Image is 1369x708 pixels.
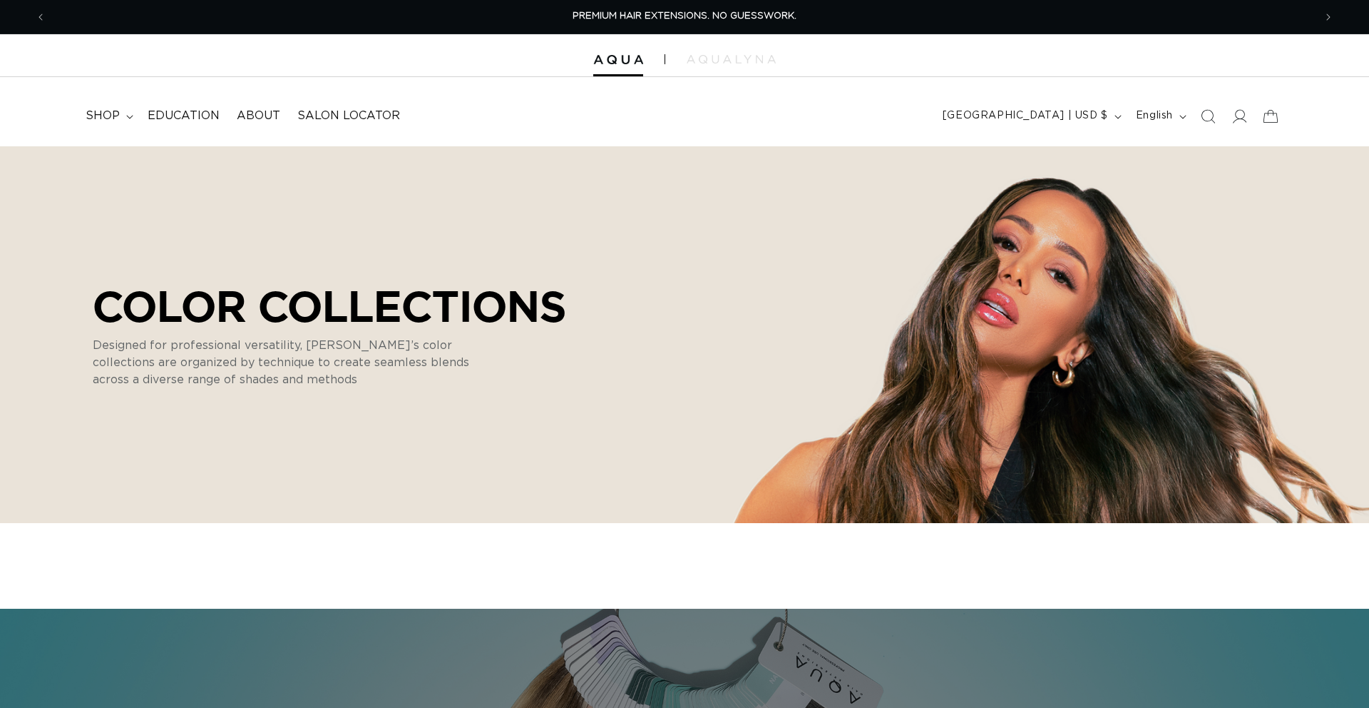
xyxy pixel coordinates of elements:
[573,11,796,21] span: PREMIUM HAIR EXTENSIONS. NO GUESSWORK.
[25,4,56,31] button: Previous announcement
[289,100,409,132] a: Salon Locator
[934,103,1127,130] button: [GEOGRAPHIC_DATA] | USD $
[1192,101,1224,132] summary: Search
[593,55,643,65] img: Aqua Hair Extensions
[1313,4,1344,31] button: Next announcement
[297,108,400,123] span: Salon Locator
[86,108,120,123] span: shop
[1127,103,1192,130] button: English
[1136,108,1173,123] span: English
[148,108,220,123] span: Education
[139,100,228,132] a: Education
[228,100,289,132] a: About
[93,337,506,388] p: Designed for professional versatility, [PERSON_NAME]’s color collections are organized by techniq...
[943,108,1108,123] span: [GEOGRAPHIC_DATA] | USD $
[687,55,776,64] img: aqualyna.com
[77,100,139,132] summary: shop
[93,281,566,330] p: COLOR COLLECTIONS
[237,108,280,123] span: About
